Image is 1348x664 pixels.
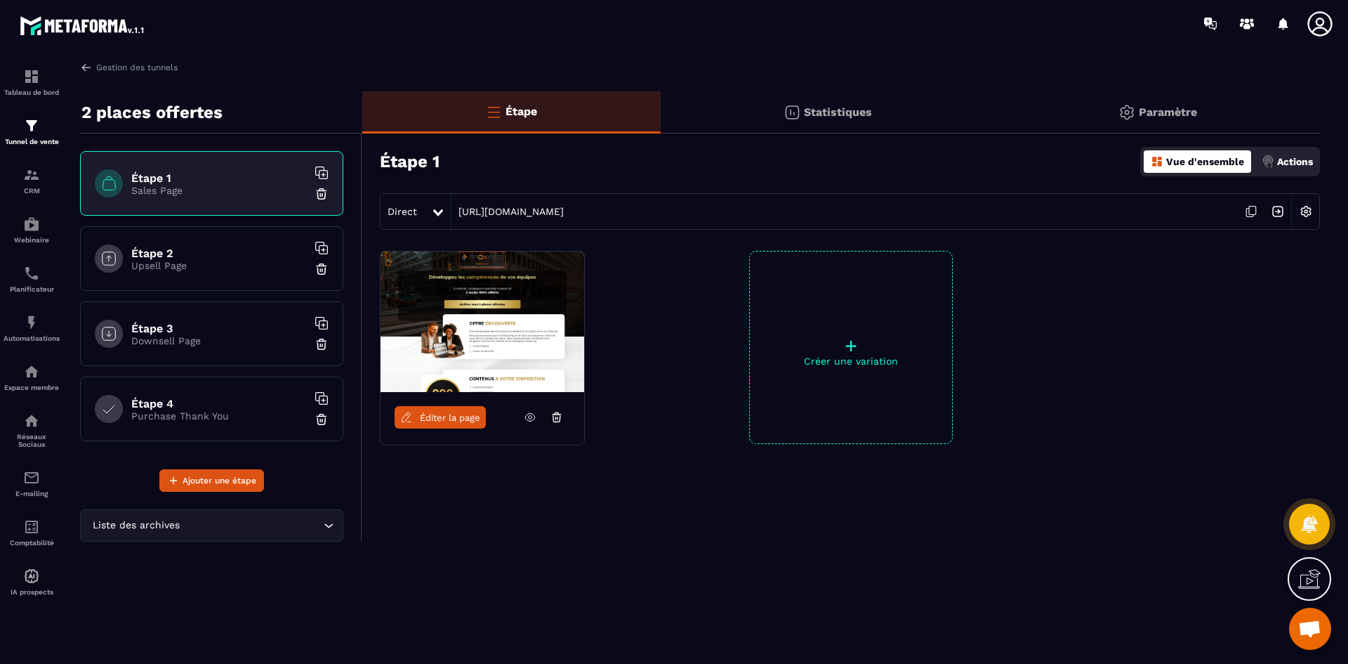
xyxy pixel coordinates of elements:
p: 2 places offertes [81,98,223,126]
p: Webinaire [4,236,60,244]
p: E-mailing [4,490,60,497]
img: accountant [23,519,40,535]
img: logo [20,13,146,38]
img: automations [23,216,40,233]
input: Search for option [183,518,320,533]
img: trash [315,262,329,276]
img: trash [315,337,329,351]
img: automations [23,363,40,380]
img: formation [23,68,40,85]
button: Ajouter une étape [159,469,264,492]
h6: Étape 3 [131,322,307,335]
a: formationformationTunnel de vente [4,107,60,156]
img: setting-w.858f3a88.svg [1293,198,1319,225]
p: Espace membre [4,384,60,391]
p: Étape [505,105,537,118]
img: social-network [23,412,40,429]
a: Gestion des tunnels [80,61,178,74]
a: schedulerschedulerPlanificateur [4,254,60,304]
img: scheduler [23,265,40,282]
img: dashboard-orange.40269519.svg [1151,155,1163,168]
p: CRM [4,187,60,195]
h6: Étape 2 [131,247,307,260]
p: Vue d'ensemble [1166,156,1244,167]
p: Tunnel de vente [4,138,60,145]
img: arrow-next.bcc2205e.svg [1264,198,1291,225]
p: Sales Page [131,185,307,196]
img: formation [23,167,40,183]
span: Éditer la page [420,412,480,423]
span: Direct [388,206,417,217]
a: automationsautomationsAutomatisations [4,304,60,353]
img: setting-gr.5f69749f.svg [1118,104,1135,121]
p: + [750,336,952,356]
img: automations [23,568,40,585]
div: Search for option [80,509,343,542]
p: Comptabilité [4,539,60,547]
p: Créer une variation [750,356,952,367]
p: Paramètre [1139,105,1197,119]
a: formationformationCRM [4,156,60,205]
h3: Étape 1 [380,152,440,171]
a: [URL][DOMAIN_NAME] [451,206,564,217]
p: Réseaux Sociaux [4,433,60,448]
a: Ouvrir le chat [1289,608,1331,650]
img: actions.d6e523a2.png [1262,155,1274,168]
p: Downsell Page [131,335,307,346]
p: Upsell Page [131,260,307,271]
img: formation [23,117,40,134]
img: arrow [80,61,93,74]
img: bars-o.4a397970.svg [485,103,502,120]
img: trash [315,187,329,201]
p: Tableau de bord [4,89,60,96]
p: Automatisations [4,334,60,342]
img: image [381,252,584,392]
p: Planificateur [4,285,60,293]
h6: Étape 1 [131,171,307,185]
p: IA prospects [4,588,60,596]
span: Ajouter une étape [183,474,256,488]
p: Purchase Thank You [131,410,307,422]
img: stats.20deebd0.svg [784,104,800,121]
p: Statistiques [804,105,872,119]
img: trash [315,412,329,427]
h6: Étape 4 [131,397,307,410]
a: Éditer la page [395,406,486,429]
a: formationformationTableau de bord [4,58,60,107]
a: social-networksocial-networkRéseaux Sociaux [4,402,60,459]
img: automations [23,314,40,331]
p: Actions [1277,156,1313,167]
a: automationsautomationsWebinaire [4,205,60,254]
a: automationsautomationsEspace membre [4,353,60,402]
a: emailemailE-mailing [4,459,60,508]
img: email [23,469,40,486]
span: Liste des archives [89,518,183,533]
a: accountantaccountantComptabilité [4,508,60,557]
